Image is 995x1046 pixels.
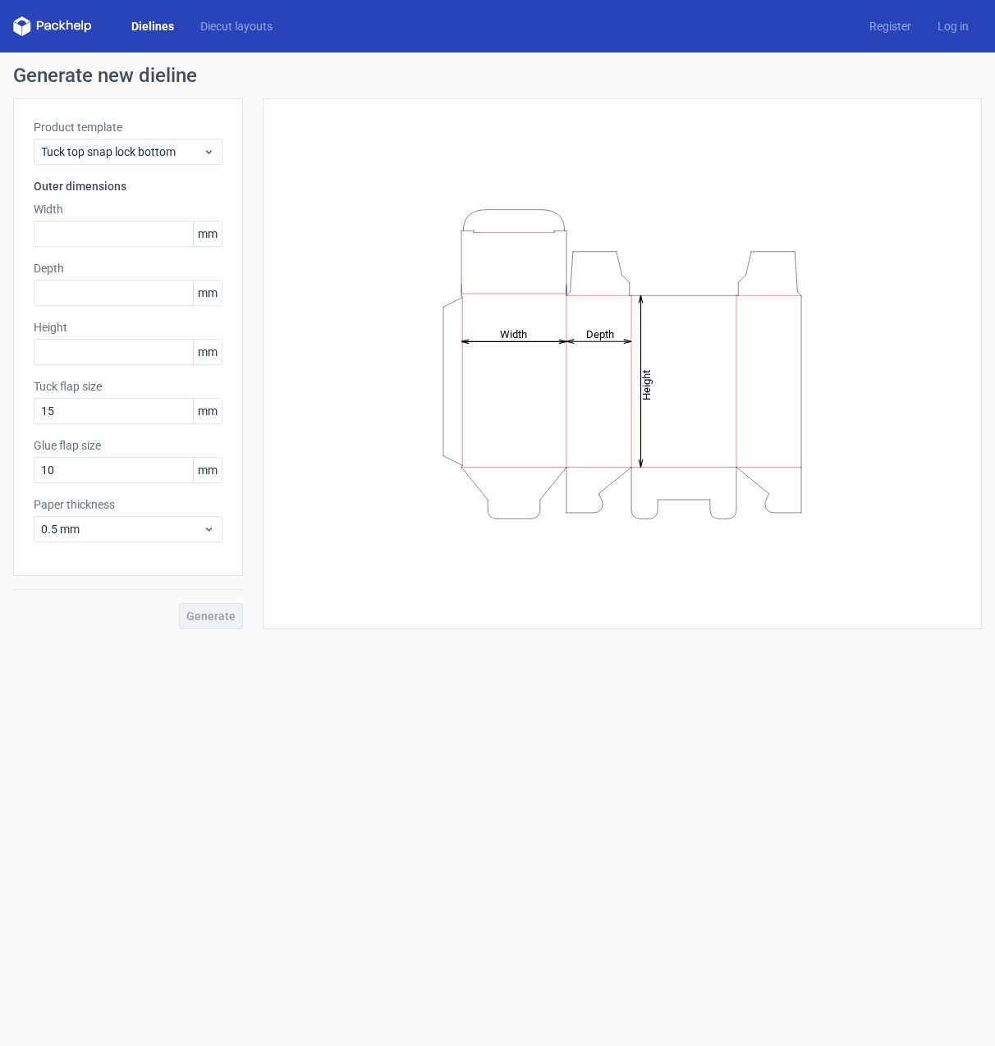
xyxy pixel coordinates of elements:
span: Tuck top snap lock bottom [41,144,203,160]
a: Dielines [118,18,187,34]
h3: Outer dimensions [34,178,222,194]
span: mm [193,399,222,423]
tspan: Width [500,327,527,340]
span: mm [193,281,222,305]
span: mm [193,340,222,364]
tspan: Height [640,369,653,400]
span: 0.5 mm [41,521,203,537]
label: Paper thickness [34,496,222,513]
label: Height [34,319,222,336]
label: Width [34,201,222,217]
label: Depth [34,260,222,276]
label: Product template [34,119,222,135]
label: Tuck flap size [34,378,222,395]
a: Log in [924,18,982,34]
a: Register [856,18,924,34]
h1: Generate new dieline [13,66,982,85]
tspan: Depth [586,327,614,340]
a: Diecut layouts [187,18,286,34]
span: mm [193,458,222,482]
span: mm [193,222,222,246]
label: Glue flap size [34,437,222,454]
